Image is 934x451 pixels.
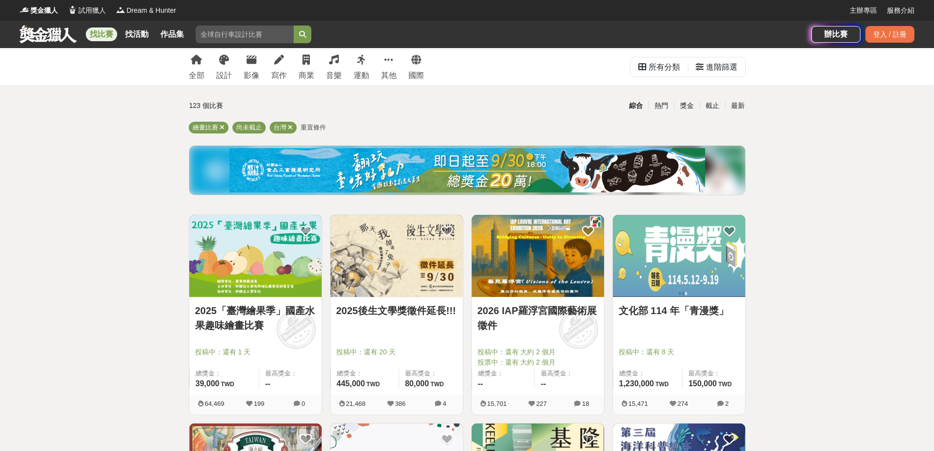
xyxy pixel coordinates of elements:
div: 截止 [700,97,725,114]
a: 商業 [299,48,314,85]
span: 最高獎金： [265,369,316,378]
div: 其他 [381,70,397,81]
a: LogoDream & Hunter [116,5,176,16]
span: 投稿中：還有 8 天 [619,347,739,357]
img: Logo [116,5,126,15]
a: 找比賽 [86,27,117,41]
a: 辦比賽 [811,26,860,43]
a: 影像 [244,48,259,85]
span: 15,471 [629,400,648,407]
span: 尚未截止 [236,124,262,131]
span: 18 [582,400,589,407]
div: 商業 [299,70,314,81]
img: Cover Image [330,215,463,297]
div: 綜合 [623,97,649,114]
div: 全部 [189,70,204,81]
span: 199 [254,400,265,407]
span: Dream & Hunter [126,5,176,16]
span: TWD [221,381,234,388]
a: 找活動 [121,27,152,41]
span: TWD [718,381,732,388]
img: Logo [68,5,77,15]
span: 最高獎金： [541,369,598,378]
img: Logo [20,5,29,15]
span: 64,469 [205,400,225,407]
span: -- [265,379,271,388]
img: ea6d37ea-8c75-4c97-b408-685919e50f13.jpg [229,148,705,192]
a: 服務介紹 [887,5,914,16]
span: 0 [302,400,305,407]
a: 2025「臺灣繪果季」國產水果趣味繪畫比賽 [195,303,316,333]
a: 其他 [381,48,397,85]
span: 投稿中：還有 20 天 [336,347,457,357]
img: Cover Image [472,215,604,297]
span: -- [541,379,546,388]
span: TWD [656,381,669,388]
span: 總獎金： [478,369,529,378]
a: 全部 [189,48,204,85]
div: 123 個比賽 [189,97,374,114]
div: 設計 [216,70,232,81]
span: 227 [536,400,547,407]
span: 台灣 [274,124,286,131]
div: 獎金 [674,97,700,114]
span: TWD [366,381,379,388]
a: 文化部 114 年「青漫獎」 [619,303,739,318]
div: 所有分類 [649,57,680,77]
span: 150,000 [688,379,717,388]
span: 總獎金： [619,369,677,378]
a: Logo試用獵人 [68,5,106,16]
span: 投票中：還有 大約 2 個月 [478,357,598,368]
div: 寫作 [271,70,287,81]
div: 登入 / 註冊 [865,26,914,43]
span: 2 [725,400,729,407]
div: 運動 [353,70,369,81]
span: 1,230,000 [619,379,654,388]
a: 2025後生文學獎徵件延長!!! [336,303,457,318]
a: 設計 [216,48,232,85]
span: 總獎金： [196,369,253,378]
span: 繪畫比賽 [193,124,218,131]
div: 國際 [408,70,424,81]
a: 作品集 [156,27,188,41]
span: 重置條件 [301,124,326,131]
span: 4 [443,400,446,407]
a: 寫作 [271,48,287,85]
span: 獎金獵人 [30,5,58,16]
a: Logo獎金獵人 [20,5,58,16]
span: 80,000 [405,379,429,388]
span: 最高獎金： [405,369,457,378]
span: 274 [678,400,688,407]
div: 音樂 [326,70,342,81]
span: 21,468 [346,400,366,407]
span: 試用獵人 [78,5,106,16]
div: 影像 [244,70,259,81]
div: 最新 [725,97,751,114]
span: 投稿中：還有 大約 2 個月 [478,347,598,357]
input: 全球自行車設計比賽 [196,26,294,43]
img: Cover Image [189,215,322,297]
span: 總獎金： [337,369,393,378]
span: 15,701 [487,400,507,407]
div: 進階篩選 [706,57,737,77]
a: 音樂 [326,48,342,85]
img: Cover Image [613,215,745,297]
div: 熱門 [649,97,674,114]
a: 運動 [353,48,369,85]
span: 39,000 [196,379,220,388]
a: 國際 [408,48,424,85]
a: 主辦專區 [850,5,877,16]
span: -- [478,379,483,388]
span: 投稿中：還有 1 天 [195,347,316,357]
span: 最高獎金： [688,369,739,378]
span: 386 [395,400,406,407]
a: 2026 IAP羅浮宮國際藝術展徵件 [478,303,598,333]
span: TWD [430,381,444,388]
span: 445,000 [337,379,365,388]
